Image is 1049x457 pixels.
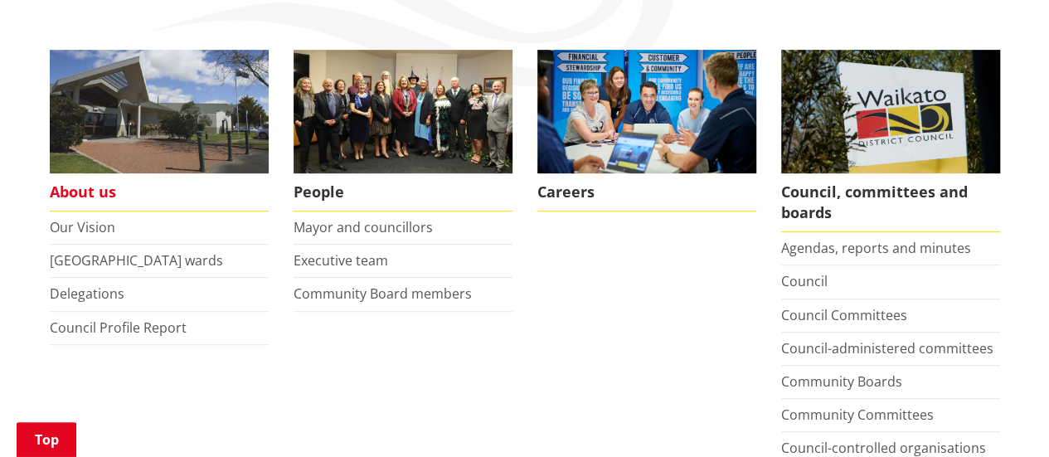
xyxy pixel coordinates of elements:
a: Council Profile Report [50,318,187,337]
a: Careers [537,50,756,211]
a: Executive team [294,251,388,270]
a: Our Vision [50,218,115,236]
a: [GEOGRAPHIC_DATA] wards [50,251,223,270]
img: Office staff in meeting - Career page [537,50,756,173]
a: Council [781,272,828,290]
a: 2022 Council People [294,50,512,211]
span: Council, committees and boards [781,173,1000,232]
iframe: Messenger Launcher [973,387,1032,447]
span: About us [50,173,269,211]
a: Top [17,422,76,457]
img: 2022 Council [294,50,512,173]
span: People [294,173,512,211]
span: Careers [537,173,756,211]
a: Mayor and councillors [294,218,433,236]
a: Community Board members [294,284,472,303]
a: Community Committees [781,406,934,424]
img: WDC Building 0015 [50,50,269,173]
a: Waikato-District-Council-sign Council, committees and boards [781,50,1000,232]
a: Council Committees [781,306,907,324]
img: Waikato-District-Council-sign [781,50,1000,173]
a: Council-controlled organisations [781,439,986,457]
a: Delegations [50,284,124,303]
a: Agendas, reports and minutes [781,239,971,257]
a: WDC Building 0015 About us [50,50,269,211]
a: Community Boards [781,372,902,391]
a: Council-administered committees [781,339,993,357]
